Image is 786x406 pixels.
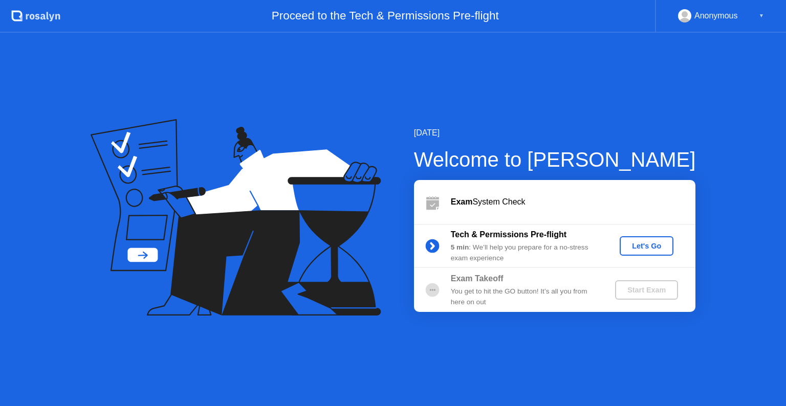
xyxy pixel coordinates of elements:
b: 5 min [451,243,469,251]
div: [DATE] [414,127,696,139]
div: You get to hit the GO button! It’s all you from here on out [451,286,598,307]
div: Welcome to [PERSON_NAME] [414,144,696,175]
div: ▼ [759,9,764,22]
b: Exam [451,197,473,206]
div: Let's Go [624,242,669,250]
button: Start Exam [615,280,678,300]
div: Anonymous [694,9,738,22]
div: : We’ll help you prepare for a no-stress exam experience [451,242,598,263]
b: Tech & Permissions Pre-flight [451,230,566,239]
b: Exam Takeoff [451,274,504,283]
div: System Check [451,196,695,208]
div: Start Exam [619,286,674,294]
button: Let's Go [620,236,673,256]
